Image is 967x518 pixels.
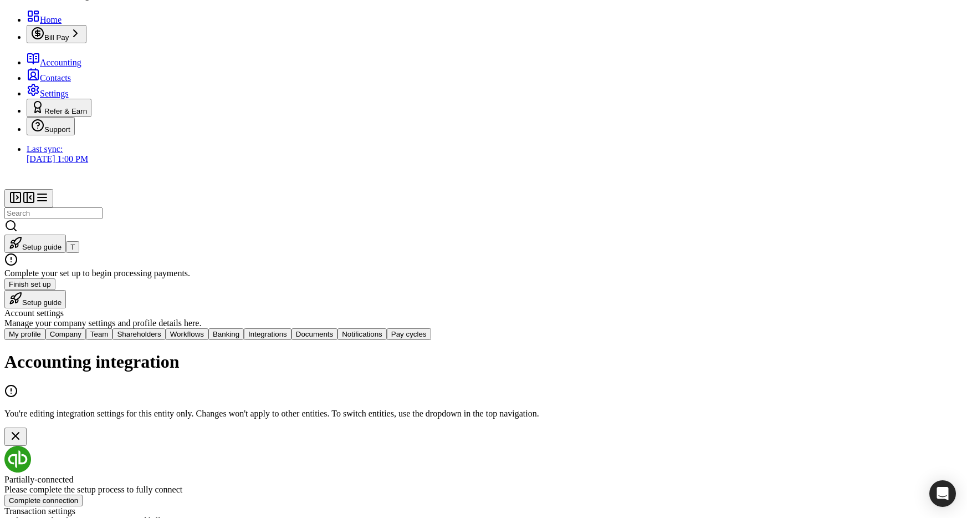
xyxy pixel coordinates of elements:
[45,328,86,340] button: Company
[27,73,71,83] a: Contacts
[27,15,62,24] a: Home
[4,328,963,340] nav: Tabs
[929,480,956,507] div: Open Intercom Messenger
[387,328,431,340] button: Pay cycles
[4,506,963,516] div: Transaction settings
[4,278,55,290] button: Finish set up
[40,89,69,98] span: Settings
[70,243,75,251] span: T
[40,58,81,67] span: Accounting
[4,485,963,495] div: Please complete the setup process to fully connect
[86,328,113,340] button: Team
[337,328,387,340] button: Notifications
[44,107,87,115] span: Refer & Earn
[4,475,963,485] div: Partially-connected
[208,328,244,340] button: Banking
[27,117,75,135] button: Support
[4,328,45,340] button: My profile
[4,290,66,308] button: Setup guide
[4,318,963,328] div: Manage your company settings and profile details here.
[291,328,337,340] button: Documents
[44,125,70,134] span: Support
[4,207,103,219] input: Search
[4,308,963,318] div: Account settings
[27,144,963,154] div: Last sync:
[4,268,963,278] div: Complete your set up to begin processing payments.
[166,328,208,340] button: Workflows
[4,235,66,253] button: Setup guide
[27,89,69,98] a: Settings
[27,25,86,43] button: Bill Pay
[4,352,963,372] h1: Accounting integration
[27,144,963,164] a: Last sync:[DATE] 1:00 PM
[112,328,165,340] button: Shareholders
[27,154,963,164] div: [DATE] 1:00 PM
[44,33,69,42] span: Bill Pay
[66,241,79,253] button: T
[4,495,83,506] button: Complete connection
[40,15,62,24] span: Home
[4,409,963,419] p: You're editing integration settings for this entity only. Changes won't apply to other entities. ...
[244,328,291,340] button: Integrations
[40,73,71,83] span: Contacts
[27,99,91,117] button: Refer & Earn
[27,58,81,67] a: Accounting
